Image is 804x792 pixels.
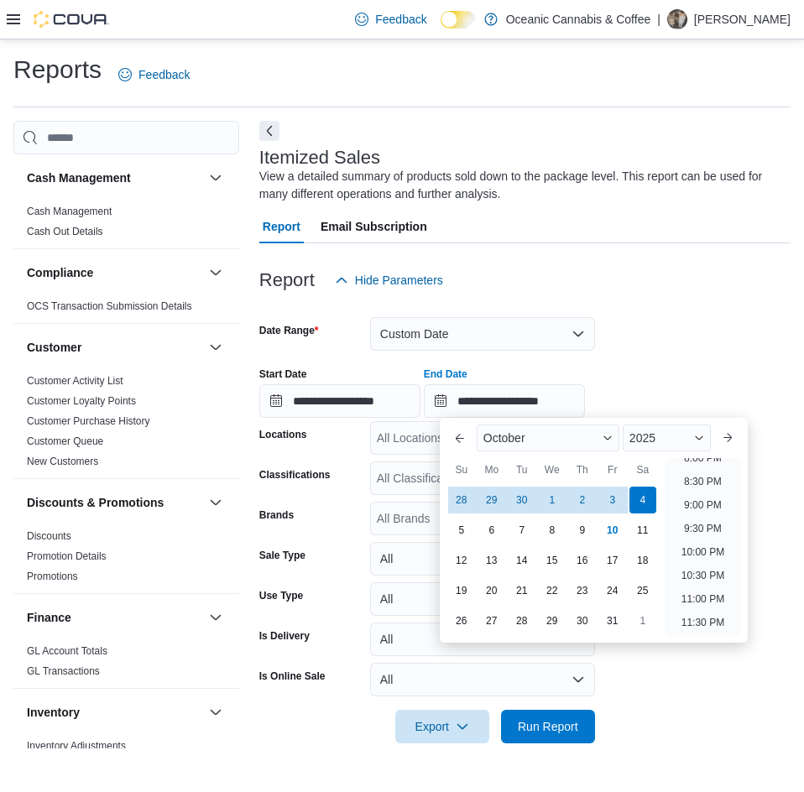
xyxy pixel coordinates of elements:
button: Next [259,121,279,141]
a: Customer Purchase History [27,415,150,427]
div: day-28 [448,487,475,513]
ul: Time [665,458,741,636]
div: Su [448,456,475,483]
label: End Date [424,367,467,381]
div: Customer [13,371,239,478]
label: Start Date [259,367,307,381]
li: 9:30 PM [677,518,728,539]
button: Cash Management [27,169,202,186]
div: day-24 [599,577,626,604]
div: day-30 [569,607,596,634]
button: All [370,582,595,616]
div: day-3 [599,487,626,513]
button: Compliance [27,264,202,281]
button: All [370,663,595,696]
span: Feedback [138,66,190,83]
span: Promotions [27,570,78,583]
li: 8:00 PM [677,448,728,468]
button: Discounts & Promotions [206,492,226,513]
span: 2025 [629,431,655,445]
a: Feedback [348,3,433,36]
a: Discounts [27,530,71,542]
h3: Inventory [27,704,80,721]
button: Custom Date [370,317,595,351]
button: Previous Month [446,425,473,451]
img: Cova [34,11,109,28]
div: Finance [13,641,239,688]
span: Cash Management [27,205,112,218]
div: day-25 [629,577,656,604]
input: Press the down key to enter a popover containing a calendar. Press the escape key to close the po... [424,384,585,418]
li: 8:30 PM [677,472,728,492]
label: Is Delivery [259,629,310,643]
div: day-2 [569,487,596,513]
span: October [483,431,525,445]
label: Sale Type [259,549,305,562]
a: Feedback [112,58,196,91]
span: Feedback [375,11,426,28]
span: Customer Purchase History [27,414,150,428]
div: day-1 [629,607,656,634]
a: Inventory Adjustments [27,740,126,752]
button: Inventory [27,704,202,721]
button: Customer [206,337,226,357]
div: Compliance [13,296,239,323]
a: Promotions [27,571,78,582]
div: day-29 [478,487,505,513]
div: day-11 [629,517,656,544]
input: Press the down key to open a popover containing a calendar. [259,384,420,418]
div: day-13 [478,547,505,574]
h3: Discounts & Promotions [27,494,164,511]
button: Finance [27,609,202,626]
div: day-26 [448,607,475,634]
div: day-10 [599,517,626,544]
div: day-22 [539,577,566,604]
span: GL Transactions [27,664,100,678]
div: We [539,456,566,483]
div: day-9 [569,517,596,544]
button: Inventory [206,702,226,722]
span: Hide Parameters [355,272,443,289]
span: Promotion Details [27,550,107,563]
div: Fr [599,456,626,483]
div: day-21 [509,577,535,604]
label: Brands [259,508,294,522]
div: day-18 [629,547,656,574]
p: Oceanic Cannabis & Coffee [506,9,651,29]
div: Th [569,456,596,483]
div: day-5 [448,517,475,544]
span: Inventory Adjustments [27,739,126,753]
h3: Compliance [27,264,93,281]
button: Discounts & Promotions [27,494,202,511]
h3: Itemized Sales [259,148,380,168]
div: day-29 [539,607,566,634]
button: Compliance [206,263,226,283]
li: 11:00 PM [675,589,731,609]
button: Cash Management [206,168,226,188]
span: Discounts [27,529,71,543]
div: day-15 [539,547,566,574]
a: Customer Queue [27,435,103,447]
div: day-17 [599,547,626,574]
span: Email Subscription [321,210,427,243]
div: day-31 [599,607,626,634]
div: Mo [478,456,505,483]
div: Cash Management [13,201,239,248]
h3: Customer [27,339,81,356]
div: day-20 [478,577,505,604]
label: Locations [259,428,307,441]
a: New Customers [27,456,98,467]
span: Customer Queue [27,435,103,448]
div: Sa [629,456,656,483]
span: Cash Out Details [27,225,103,238]
h3: Finance [27,609,71,626]
button: Hide Parameters [328,263,450,297]
div: Discounts & Promotions [13,526,239,593]
a: Cash Management [27,206,112,217]
a: GL Transactions [27,665,100,677]
label: Use Type [259,589,303,602]
label: Is Online Sale [259,670,326,683]
div: day-23 [569,577,596,604]
div: day-19 [448,577,475,604]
